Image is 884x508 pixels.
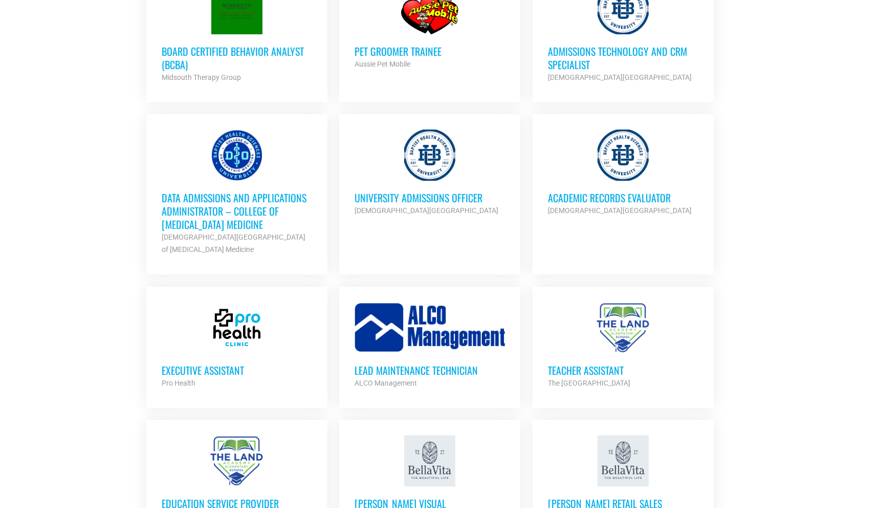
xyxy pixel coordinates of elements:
[548,206,692,215] strong: [DEMOGRAPHIC_DATA][GEOGRAPHIC_DATA]
[533,114,714,232] a: Academic Records Evaluator [DEMOGRAPHIC_DATA][GEOGRAPHIC_DATA]
[355,206,498,215] strong: [DEMOGRAPHIC_DATA][GEOGRAPHIC_DATA]
[339,287,520,405] a: Lead Maintenance Technician ALCO Management
[162,191,312,231] h3: Data Admissions and Applications Administrator – College of [MEDICAL_DATA] Medicine
[548,73,692,81] strong: [DEMOGRAPHIC_DATA][GEOGRAPHIC_DATA]
[162,364,312,377] h3: Executive Assistant
[548,379,630,387] strong: The [GEOGRAPHIC_DATA]
[162,73,241,81] strong: Midsouth Therapy Group
[355,379,417,387] strong: ALCO Management
[355,60,410,68] strong: Aussie Pet Mobile
[355,191,505,204] h3: University Admissions Officer
[162,379,195,387] strong: Pro Health
[162,45,312,71] h3: Board Certified Behavior Analyst (BCBA)
[146,114,327,271] a: Data Admissions and Applications Administrator – College of [MEDICAL_DATA] Medicine [DEMOGRAPHIC_...
[355,45,505,58] h3: Pet Groomer Trainee
[533,287,714,405] a: Teacher Assistant The [GEOGRAPHIC_DATA]
[146,287,327,405] a: Executive Assistant Pro Health
[339,114,520,232] a: University Admissions Officer [DEMOGRAPHIC_DATA][GEOGRAPHIC_DATA]
[162,233,305,253] strong: [DEMOGRAPHIC_DATA][GEOGRAPHIC_DATA] of [MEDICAL_DATA] Medicine
[355,364,505,377] h3: Lead Maintenance Technician
[548,191,698,204] h3: Academic Records Evaluator
[548,45,698,71] h3: Admissions Technology and CRM Specialist
[548,364,698,377] h3: Teacher Assistant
